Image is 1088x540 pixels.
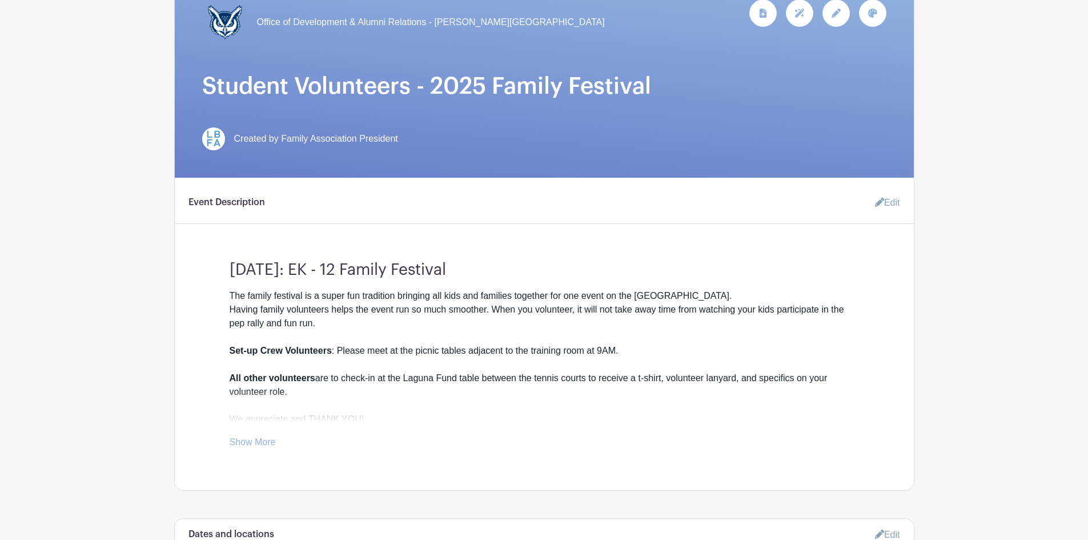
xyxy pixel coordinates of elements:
img: LBFArev.png [202,127,225,150]
h3: [DATE]: EK - 12 Family Festival [230,251,859,280]
div: The family festival is a super fun tradition bringing all kids and families together for one even... [230,289,859,426]
h6: Dates and locations [188,529,274,540]
a: Edit [866,191,900,214]
h1: Student Volunteers - 2025 Family Festival [202,73,886,100]
a: Show More [230,437,276,451]
strong: All other volunteers [230,373,315,383]
span: Created by Family Association President [234,132,398,146]
span: Office of Development & Alumni Relations - [PERSON_NAME][GEOGRAPHIC_DATA] [257,15,605,29]
h6: Event Description [188,197,265,208]
strong: Set-up Crew Volunteers [230,346,332,355]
